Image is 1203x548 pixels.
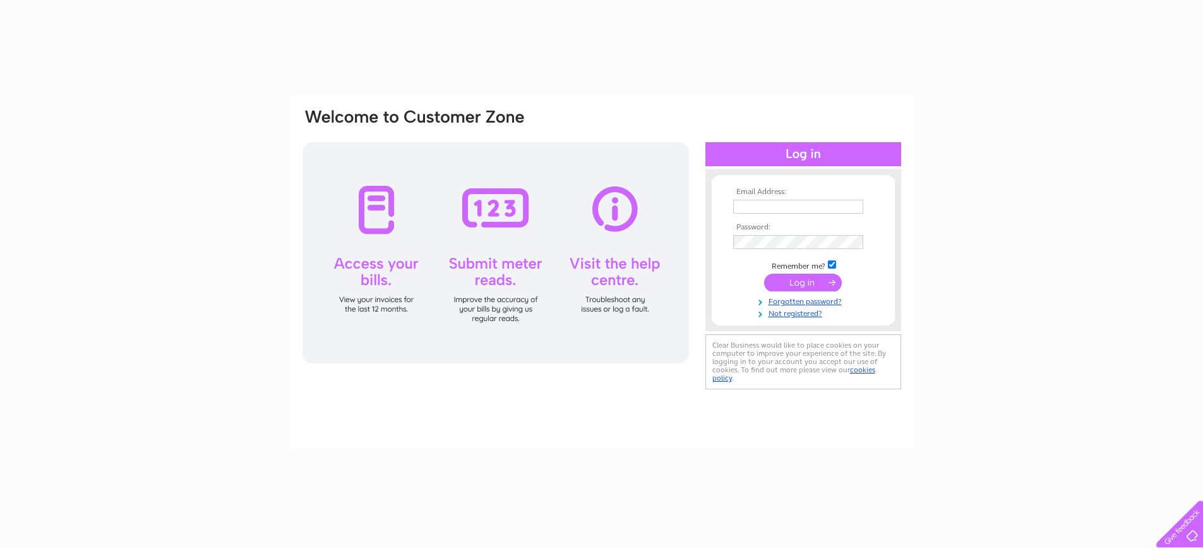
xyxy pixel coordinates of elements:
[730,188,877,197] th: Email Address:
[705,334,901,389] div: Clear Business would like to place cookies on your computer to improve your experience of the sit...
[730,259,877,271] td: Remember me?
[733,307,877,319] a: Not registered?
[764,274,842,291] input: Submit
[712,365,875,382] a: cookies policy
[733,295,877,307] a: Forgotten password?
[730,223,877,232] th: Password:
